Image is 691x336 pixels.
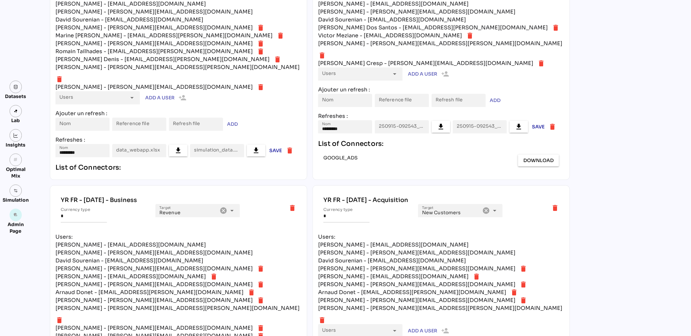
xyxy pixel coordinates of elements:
[318,288,506,296] div: Arnaud Donet - [EMAIL_ADDRESS][PERSON_NAME][DOMAIN_NAME]
[269,147,282,154] span: Save
[523,156,554,164] span: Download
[14,188,18,193] img: settings.svg
[407,67,450,81] button: Add a user
[55,288,244,296] div: Arnaud Donet - [EMAIL_ADDRESS][PERSON_NAME][DOMAIN_NAME]
[274,55,281,63] i: delete
[519,296,527,304] i: delete
[55,55,270,63] div: [PERSON_NAME] Denis - [EMAIL_ADDRESS][PERSON_NAME][DOMAIN_NAME]
[55,249,253,257] div: [PERSON_NAME] - [PERSON_NAME][EMAIL_ADDRESS][DOMAIN_NAME]
[537,59,545,67] i: delete
[510,288,518,296] i: delete
[318,273,469,281] div: [PERSON_NAME] - [EMAIL_ADDRESS][DOMAIN_NAME]
[391,327,399,335] i: arrow_drop_down
[257,24,265,32] i: delete
[323,204,370,222] input: Currency type
[226,119,239,129] button: ADD
[318,241,469,249] div: [PERSON_NAME] - [EMAIL_ADDRESS][DOMAIN_NAME]
[159,210,181,216] span: Revenue
[55,110,302,118] div: Ajouter un refresh :
[55,136,302,144] div: Refreshes :
[257,40,265,48] i: delete
[318,86,564,94] div: Ajouter un refresh :
[391,70,399,78] i: arrow_drop_down
[55,8,253,16] div: [PERSON_NAME] - [PERSON_NAME][EMAIL_ADDRESS][DOMAIN_NAME]
[257,281,265,288] i: delete
[175,94,186,102] i: person_add
[257,48,265,55] i: delete
[318,249,515,257] div: [PERSON_NAME] - [PERSON_NAME][EMAIL_ADDRESS][DOMAIN_NAME]
[318,16,466,24] div: David Sourenian - [EMAIL_ADDRESS][DOMAIN_NAME]
[55,316,63,324] i: delete
[318,51,326,59] i: delete
[490,96,501,104] span: ADD
[318,281,515,288] div: [PERSON_NAME] - [PERSON_NAME][EMAIL_ADDRESS][DOMAIN_NAME]
[210,273,218,281] i: delete
[227,120,238,128] span: ADD
[548,123,556,131] i: delete
[14,157,18,162] i: grain
[551,204,559,212] i: delete
[318,316,326,324] i: delete
[318,112,564,120] div: Refreshes :
[55,233,302,241] div: Users:
[55,16,203,24] div: David Sourenian - [EMAIL_ADDRESS][DOMAIN_NAME]
[55,324,253,332] div: [PERSON_NAME] - [PERSON_NAME][EMAIL_ADDRESS][DOMAIN_NAME]
[318,8,515,16] div: [PERSON_NAME] - [PERSON_NAME][EMAIL_ADDRESS][DOMAIN_NAME]
[59,144,106,157] input: Nom
[9,117,23,124] div: Lab
[55,296,253,304] div: [PERSON_NAME] - [PERSON_NAME][EMAIL_ADDRESS][DOMAIN_NAME]
[55,265,253,273] div: [PERSON_NAME] - [PERSON_NAME][EMAIL_ADDRESS][DOMAIN_NAME]
[286,147,294,154] i: delete
[61,204,107,222] input: Currency type
[252,147,260,154] i: file_download
[55,257,203,265] div: David Sourenian - [EMAIL_ADDRESS][DOMAIN_NAME]
[257,83,265,91] i: delete
[174,147,182,154] i: file_download
[482,207,490,215] i: Clear
[323,196,559,204] div: YR FR - [DATE] - Acquisition
[3,166,29,179] div: Optimal Mix
[55,48,253,55] div: Romain Tailhades - [EMAIL_ADDRESS][PERSON_NAME][DOMAIN_NAME]
[318,24,548,32] div: [PERSON_NAME] Dos Santos - [EMAIL_ADDRESS][PERSON_NAME][DOMAIN_NAME]
[437,70,449,78] i: person_add
[61,196,296,204] div: YR FR - [DATE] - Business
[6,142,26,148] div: Insights
[14,84,18,89] img: data.svg
[437,123,445,131] i: file_download
[437,327,449,335] i: person_add
[55,83,253,91] div: [PERSON_NAME] - [PERSON_NAME][EMAIL_ADDRESS][DOMAIN_NAME]
[422,210,461,216] span: New Customers
[318,265,515,273] div: [PERSON_NAME] - [PERSON_NAME][EMAIL_ADDRESS][DOMAIN_NAME]
[552,24,560,32] i: delete
[318,233,564,241] div: Users:
[3,221,29,234] div: Admin Page
[318,139,564,149] div: List of Connectors:
[55,273,206,281] div: [PERSON_NAME] - [EMAIL_ADDRESS][DOMAIN_NAME]
[519,265,527,273] i: delete
[473,273,480,281] i: delete
[55,32,273,40] div: Marine [PERSON_NAME] - [EMAIL_ADDRESS][PERSON_NAME][DOMAIN_NAME]
[488,95,502,106] button: ADD
[228,207,236,215] i: arrow_drop_down
[5,93,26,100] div: Datasets
[318,257,466,265] div: David Sourenian - [EMAIL_ADDRESS][DOMAIN_NAME]
[277,32,284,40] i: delete
[532,123,544,131] span: Save
[318,304,562,312] div: [PERSON_NAME] - [PERSON_NAME][EMAIL_ADDRESS][PERSON_NAME][DOMAIN_NAME]
[318,32,462,40] div: Victor Meziane - [EMAIL_ADDRESS][DOMAIN_NAME]
[14,109,18,114] img: lab.svg
[55,162,302,173] div: List of Connectors:
[318,296,515,304] div: [PERSON_NAME] - [PERSON_NAME][EMAIL_ADDRESS][DOMAIN_NAME]
[288,204,296,212] i: delete
[3,197,29,203] div: Simulation
[14,213,18,217] i: admin_panel_settings
[144,91,188,104] button: Add a user
[55,75,63,83] i: delete
[318,40,562,48] div: [PERSON_NAME] - [PERSON_NAME][EMAIL_ADDRESS][PERSON_NAME][DOMAIN_NAME]
[515,123,523,131] i: file_download
[322,120,368,133] input: Nom
[128,94,136,102] i: arrow_drop_down
[55,281,253,288] div: [PERSON_NAME] - [PERSON_NAME][EMAIL_ADDRESS][DOMAIN_NAME]
[55,304,300,312] div: [PERSON_NAME] - [PERSON_NAME][EMAIL_ADDRESS][PERSON_NAME][DOMAIN_NAME]
[55,24,253,32] div: [PERSON_NAME] - [PERSON_NAME][EMAIL_ADDRESS][DOMAIN_NAME]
